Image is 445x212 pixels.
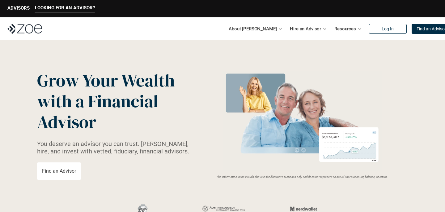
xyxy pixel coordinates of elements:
[216,175,388,179] em: The information in the visuals above is for illustrative purposes only and does not represent an ...
[37,68,175,92] span: Grow Your Wealth
[35,5,95,11] p: LOOKING FOR AN ADVISOR?
[334,24,356,33] p: Resources
[37,162,81,180] a: Find an Advisor
[37,140,197,155] p: You deserve an advisor you can trust. [PERSON_NAME], hire, and invest with vetted, fiduciary, fin...
[7,5,30,11] p: ADVISORS
[42,168,76,174] p: Find an Advisor
[369,24,407,34] a: Log In
[229,24,277,33] p: About [PERSON_NAME]
[382,26,394,32] p: Log In
[37,89,162,134] span: with a Financial Advisor
[290,24,321,33] p: Hire an Advisor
